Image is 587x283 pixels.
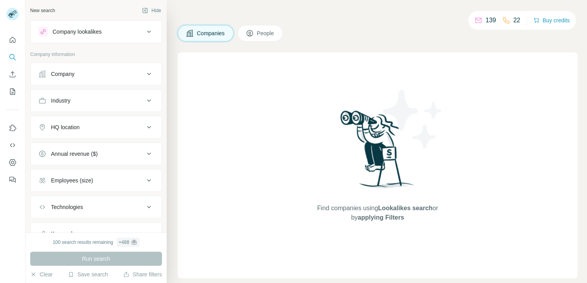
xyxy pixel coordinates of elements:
[31,91,162,110] button: Industry
[6,50,19,64] button: Search
[315,204,440,222] span: Find companies using or by
[6,138,19,152] button: Use Surfe API
[51,230,75,238] div: Keywords
[31,198,162,216] button: Technologies
[6,85,19,99] button: My lists
[51,123,80,131] div: HQ location
[6,155,19,169] button: Dashboard
[119,239,129,246] div: + 488
[31,118,162,137] button: HQ location
[257,29,275,37] span: People
[51,70,75,78] div: Company
[51,150,98,158] div: Annual revenue ($)
[51,203,83,211] div: Technologies
[53,238,139,247] div: 100 search results remaining
[51,177,93,184] div: Employees (size)
[51,97,71,105] div: Industry
[123,270,162,278] button: Share filters
[136,5,167,16] button: Hide
[197,29,225,37] span: Companies
[378,205,433,211] span: Lookalikes search
[31,144,162,163] button: Annual revenue ($)
[30,7,55,14] div: New search
[6,67,19,81] button: Enrich CSV
[533,15,570,26] button: Buy credits
[358,214,404,221] span: applying Filters
[30,51,162,58] p: Company information
[6,121,19,135] button: Use Surfe on LinkedIn
[513,16,520,25] p: 22
[31,171,162,190] button: Employees (size)
[30,270,53,278] button: Clear
[485,16,496,25] p: 139
[68,270,108,278] button: Save search
[378,84,448,154] img: Surfe Illustration - Stars
[31,65,162,83] button: Company
[178,9,578,20] h4: Search
[6,173,19,187] button: Feedback
[31,22,162,41] button: Company lookalikes
[6,33,19,47] button: Quick start
[31,224,162,243] button: Keywords
[337,108,418,196] img: Surfe Illustration - Woman searching with binoculars
[53,28,102,36] div: Company lookalikes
